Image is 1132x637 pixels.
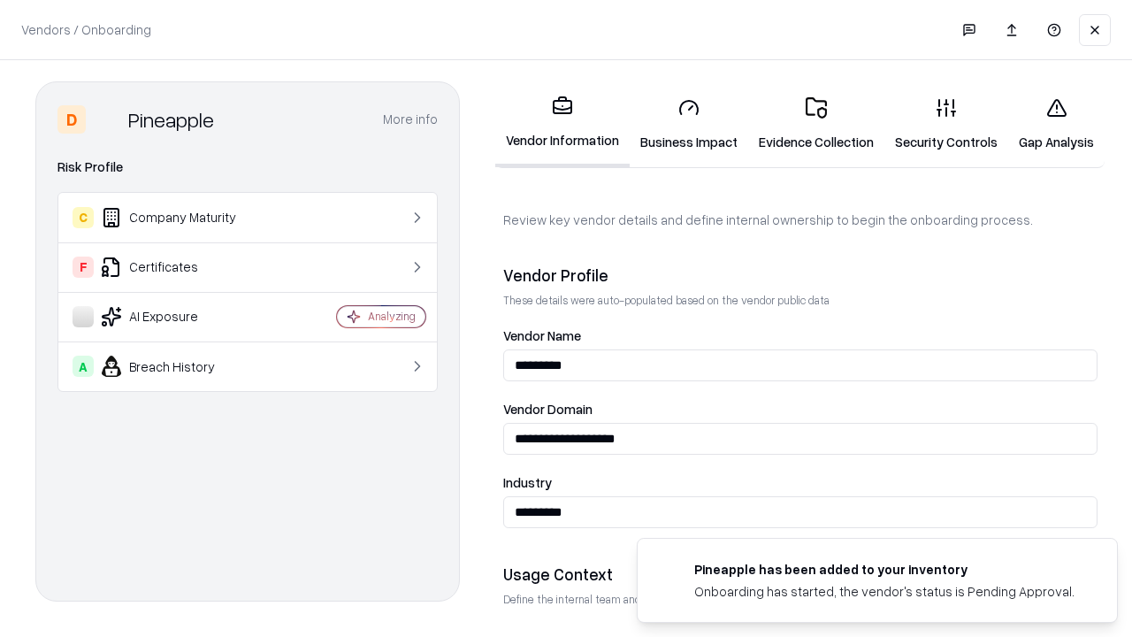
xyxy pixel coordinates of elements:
[694,582,1075,601] div: Onboarding has started, the vendor's status is Pending Approval.
[57,157,438,178] div: Risk Profile
[659,560,680,581] img: pineappleenergy.com
[884,83,1008,165] a: Security Controls
[503,265,1098,286] div: Vendor Profile
[73,207,94,228] div: C
[73,257,284,278] div: Certificates
[503,476,1098,489] label: Industry
[503,564,1098,585] div: Usage Context
[503,592,1098,607] p: Define the internal team and reason for using this vendor. This helps assess business relevance a...
[503,211,1098,229] p: Review key vendor details and define internal ownership to begin the onboarding process.
[694,560,1075,579] div: Pineapple has been added to your inventory
[503,293,1098,308] p: These details were auto-populated based on the vendor public data
[383,104,438,135] button: More info
[73,257,94,278] div: F
[128,105,214,134] div: Pineapple
[748,83,884,165] a: Evidence Collection
[368,309,416,324] div: Analyzing
[503,403,1098,416] label: Vendor Domain
[503,329,1098,342] label: Vendor Name
[73,356,284,377] div: Breach History
[21,20,151,39] p: Vendors / Onboarding
[93,105,121,134] img: Pineapple
[73,356,94,377] div: A
[73,306,284,327] div: AI Exposure
[73,207,284,228] div: Company Maturity
[630,83,748,165] a: Business Impact
[1008,83,1105,165] a: Gap Analysis
[495,81,630,167] a: Vendor Information
[57,105,86,134] div: D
